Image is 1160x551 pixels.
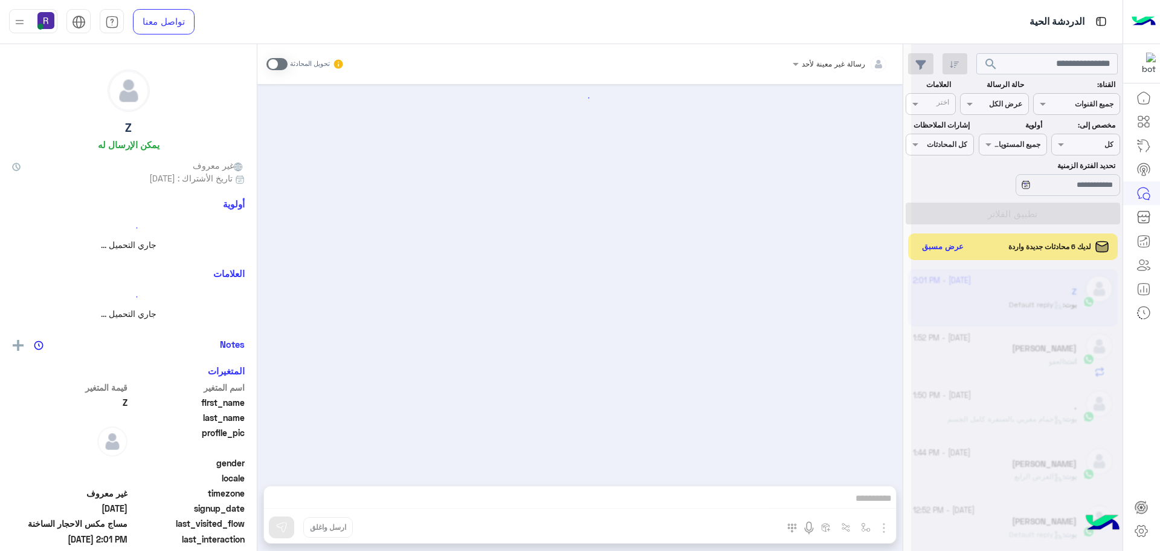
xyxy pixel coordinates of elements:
span: gender [130,457,245,469]
div: loading... [15,217,242,238]
span: profile_pic [130,426,245,454]
button: ارسل واغلق [303,517,353,538]
img: tab [105,15,119,29]
span: first_name [130,396,245,409]
h5: Z [125,121,132,135]
span: غير معروف [12,487,127,500]
span: timezone [130,487,245,500]
h6: Notes [220,339,245,350]
span: null [12,472,127,484]
span: غير معروف [193,159,245,172]
p: الدردشة الحية [1029,14,1084,30]
span: Z [12,396,127,409]
span: 2025-09-26T10:27:04.025Z [12,502,127,515]
span: last_name [130,411,245,424]
div: loading... [1006,173,1027,194]
div: loading... [15,286,242,307]
img: defaultAdmin.png [97,426,127,457]
img: 322853014244696 [1134,53,1156,74]
h6: العلامات [12,268,245,279]
span: تاريخ الأشتراك : [DATE] [149,172,233,184]
span: last_interaction [130,533,245,546]
span: last_visited_flow [130,517,245,530]
h6: يمكن الإرسال له [98,139,159,150]
a: تواصل معنا [133,9,195,34]
img: tab [72,15,86,29]
img: add [13,340,24,351]
span: جاري التحميل ... [101,308,156,319]
img: tab [1094,14,1109,29]
span: locale [130,472,245,484]
button: تطبيق الفلاتر [906,203,1120,224]
div: اختر [936,97,951,111]
span: 2025-09-26T11:01:39.7474422Z [12,533,127,546]
span: null [12,457,127,469]
span: مساج مكس الاحجار الساخنة [12,517,127,530]
img: hulul-logo.png [1081,503,1124,545]
label: إشارات الملاحظات [907,120,969,131]
label: العلامات [907,79,951,90]
h6: المتغيرات [208,365,245,376]
img: userImage [37,12,54,29]
span: رسالة غير معينة لأحد [802,59,865,68]
span: signup_date [130,502,245,515]
img: notes [34,341,43,350]
span: قيمة المتغير [12,381,127,394]
img: Logo [1132,9,1156,34]
img: profile [12,15,27,30]
a: tab [100,9,124,34]
span: جاري التحميل ... [101,240,156,250]
div: loading... [265,87,895,108]
img: defaultAdmin.png [108,70,149,111]
span: اسم المتغير [130,381,245,394]
small: تحويل المحادثة [290,59,330,69]
h6: أولوية [223,198,245,209]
